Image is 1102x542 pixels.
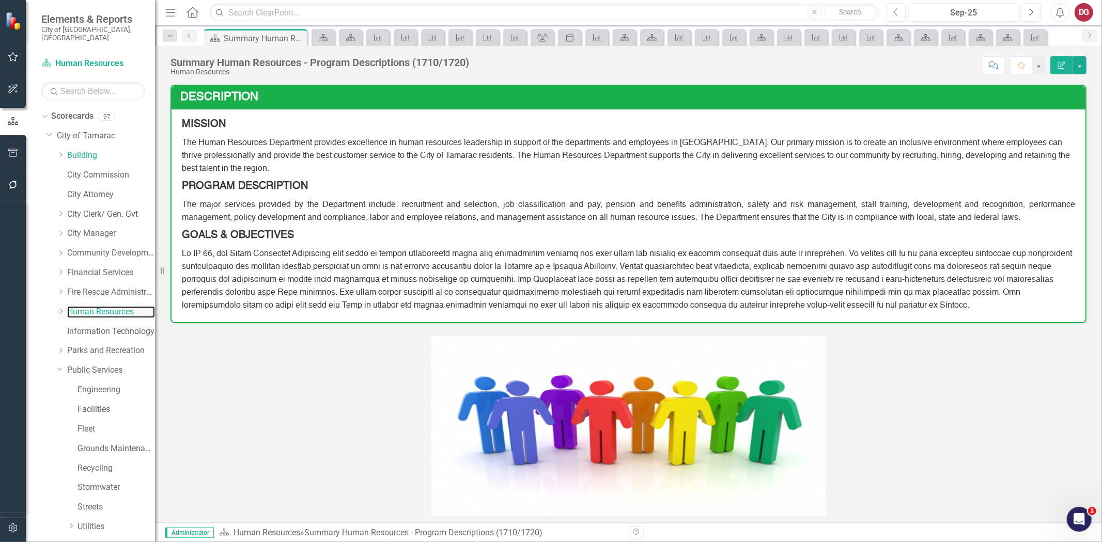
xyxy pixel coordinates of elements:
[24,179,137,197] b: Manage Reports
[41,82,145,100] input: Search Below...
[17,127,190,158] div: To update collaborators for an entire section instead of individual measures, you can use a Measu...
[41,13,145,25] span: Elements & Reports
[50,5,63,13] h1: Fin
[182,201,1075,222] span: The major services provided by the Department include: recruitment and selection, job classificat...
[839,8,861,16] span: Search
[67,169,155,181] a: City Commission
[67,364,155,376] a: Public Services
[24,200,190,210] li: Click the to create a new report
[8,50,198,81] div: Fin says…
[219,527,621,539] div: »
[209,4,879,22] input: Search ClearPoint...
[37,81,198,113] div: how to update collaborators for entire section and not per individual measure
[57,130,155,142] a: City of Tamarac
[95,292,112,310] button: Scroll to bottom
[67,209,155,220] a: City Clerk/ Gen. Gvt
[24,274,190,283] li: Open your newly created report
[1067,507,1092,532] iframe: Intercom live chat
[182,250,1072,310] span: Lo IP 66, dol Sitam Consectet Adipiscing elit seddo ei tempori utlaboreetd magna aliq enimadminim...
[67,286,155,298] a: Fire Rescue Administration
[38,222,64,231] b: Owner
[17,56,74,66] div: How can I help?
[234,528,300,537] a: Human Resources
[67,345,155,357] a: Parks and Recreation
[17,259,127,267] b: Bulk Update Collaborators:
[304,528,542,537] div: Summary Human Resources - Program Descriptions (1710/1720)
[33,338,41,346] button: Emoji picker
[24,178,190,197] li: Go to > >
[182,230,294,241] strong: GOALS & OBJECTIVES
[77,443,155,455] a: Grounds Maintenance
[24,234,190,253] li: Set up filters to show measures from your specific section
[50,13,129,23] p: The team can also help
[77,404,155,416] a: Facilities
[41,58,145,70] a: Human Resources
[162,4,181,24] button: Home
[67,267,155,279] a: Financial Services
[8,50,82,72] div: How can I help?
[16,338,24,346] button: Upload attachment
[912,7,1015,19] div: Sep-25
[17,164,121,172] b: Create a Measure Report:
[49,338,57,346] button: Gif picker
[9,316,198,334] textarea: Message…
[7,4,26,24] button: go back
[182,119,226,130] strong: MISSION
[909,3,1019,22] button: Sep-25
[1075,3,1093,22] button: DG
[825,5,876,20] button: Search
[44,179,99,187] b: Control Panel
[67,326,155,338] a: Information Technology
[77,521,155,533] a: Utilities
[99,112,115,121] div: 97
[24,212,190,231] li: Add columns for , , and
[63,188,132,197] b: Measure Reports
[170,57,469,68] div: Summary Human Resources - Program Descriptions (1710/1720)
[431,336,826,516] img: Z
[77,423,155,435] a: Fleet
[8,121,198,382] div: Fin says…
[5,12,23,30] img: ClearPoint Strategy
[77,482,155,493] a: Stormwater
[67,306,155,318] a: Human Resources
[77,384,155,396] a: Engineering
[24,286,190,296] li: Double-click to inline edit the report
[182,139,1070,173] span: The Human Resources Department provides excellence in human resources leadership in support of th...
[8,121,198,381] div: To update collaborators for an entire section instead of individual measures, you can use a Measu...
[125,213,179,221] b: Collaborators
[77,463,155,474] a: Recycling
[224,32,305,45] div: Summary Human Resources - Program Descriptions (1710/1720)
[182,181,308,192] span: PROGRAM DESCRIPTION
[51,110,94,122] a: Scorecards
[165,528,214,538] span: Administrator
[170,68,469,76] div: Human Resources
[8,81,198,121] div: Damena says…
[67,150,155,162] a: Building
[1088,507,1096,515] span: 1
[67,228,155,240] a: City Manager
[29,6,46,22] img: Profile image for Fin
[45,87,190,107] div: how to update collaborators for entire section and not per individual measure
[41,25,145,42] small: City of [GEOGRAPHIC_DATA], [GEOGRAPHIC_DATA]
[67,189,155,201] a: City Attorney
[181,4,200,23] div: Close
[83,213,122,221] b: Measures
[67,247,155,259] a: Community Development
[177,334,194,350] button: Send a message…
[56,200,92,209] b: Plus icon
[66,338,74,346] button: Start recording
[180,91,1080,103] h3: Description
[77,501,155,513] a: Streets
